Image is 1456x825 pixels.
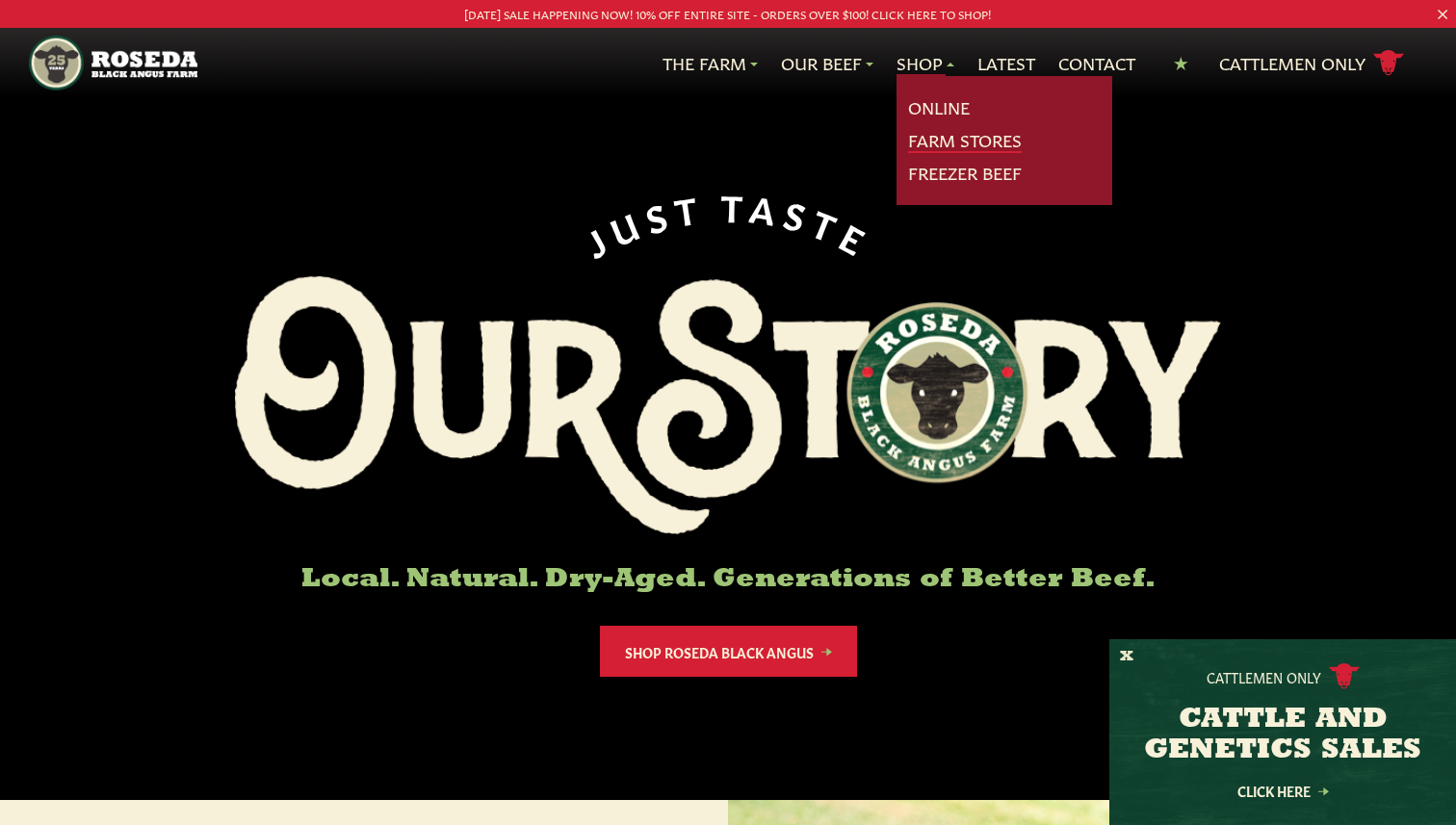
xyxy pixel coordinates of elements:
img: Roseda Black Aangus Farm [235,276,1221,534]
a: Click Here [1196,785,1369,797]
img: https://roseda.com/wp-content/uploads/2021/05/roseda-25-header.png [29,36,197,90]
span: A [748,186,786,228]
span: T [720,185,751,224]
div: JUST TASTE [575,185,881,261]
span: E [835,214,878,261]
button: X [1120,647,1133,667]
nav: Main Navigation [29,28,1427,98]
h3: CATTLE AND GENETICS SALES [1133,705,1432,766]
p: Cattlemen Only [1207,667,1321,686]
span: T [808,200,850,247]
a: Freezer Beef [908,161,1022,186]
span: J [577,215,617,261]
a: Farm Stores [908,128,1022,153]
a: The Farm [663,51,758,76]
img: cattle-icon.svg [1329,663,1360,689]
a: Latest [977,51,1035,76]
a: Shop [897,51,954,76]
a: Contact [1058,51,1135,76]
a: Cattlemen Only [1219,46,1404,80]
h6: Local. Natural. Dry-Aged. Generations of Better Beef. [235,565,1221,595]
span: S [640,191,678,235]
a: Our Beef [781,51,873,76]
span: T [671,186,707,228]
span: U [603,199,649,248]
span: S [780,192,818,236]
p: [DATE] SALE HAPPENING NOW! 10% OFF ENTIRE SITE - ORDERS OVER $100! CLICK HERE TO SHOP! [73,4,1384,24]
a: Online [908,95,970,120]
a: Shop Roseda Black Angus [600,626,857,677]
